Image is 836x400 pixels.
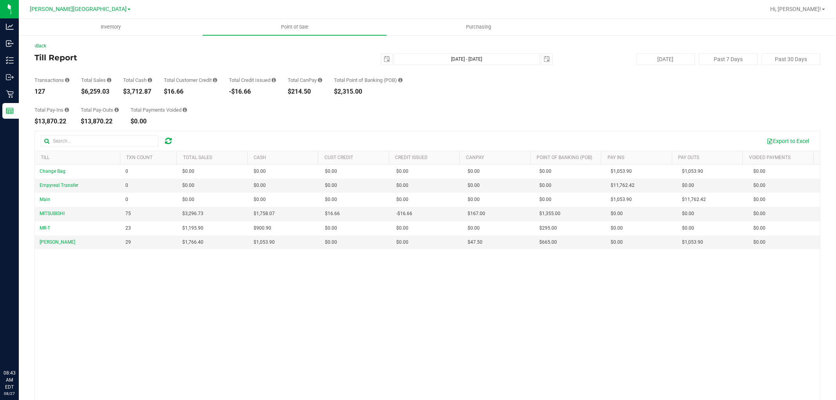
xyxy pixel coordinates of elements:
a: Purchasing [386,19,570,35]
i: Sum of all voided payment transaction amounts (excluding tips and transaction fees) within the da... [183,107,187,112]
a: Credit Issued [395,155,428,160]
span: $665.00 [539,239,557,246]
span: $16.66 [325,210,340,217]
span: $0.00 [325,168,337,175]
span: $0.00 [254,182,266,189]
div: $16.66 [164,89,217,95]
p: 08:43 AM EDT [4,369,15,391]
span: $11,762.42 [682,196,706,203]
span: $1,053.90 [682,168,703,175]
iframe: Resource center [8,337,31,361]
span: $0.00 [182,196,194,203]
span: $0.00 [325,239,337,246]
i: Sum of all cash pay-outs removed from tills within the date range. [114,107,119,112]
span: $1,758.07 [254,210,275,217]
a: Point of Banking (POB) [537,155,592,160]
inline-svg: Outbound [6,73,14,81]
span: select [381,54,392,65]
i: Sum of the successful, non-voided point-of-banking payment transaction amounts, both via payment ... [398,78,403,83]
span: $0.00 [325,196,337,203]
inline-svg: Inventory [6,56,14,64]
div: Total Point of Banking (POB) [334,78,403,83]
span: Hi, [PERSON_NAME]! [770,6,821,12]
input: Search... [41,135,158,147]
span: $0.00 [468,224,480,232]
span: 0 [125,168,128,175]
span: $0.00 [468,182,480,189]
span: $0.00 [396,182,408,189]
div: Total Sales [81,78,111,83]
div: Total Payments Voided [131,107,187,112]
span: $11,762.42 [611,182,635,189]
a: Cust Credit [325,155,353,160]
span: $900.90 [254,224,271,232]
i: Sum of all cash pay-ins added to tills within the date range. [65,107,69,112]
button: [DATE] [636,53,695,65]
span: Point of Sale [270,24,319,31]
button: Past 7 Days [699,53,758,65]
span: $0.00 [325,224,337,232]
span: $0.00 [396,196,408,203]
span: $1,766.40 [182,239,203,246]
span: $0.00 [682,224,694,232]
span: Empyreal Transfer [40,183,78,188]
span: $0.00 [396,239,408,246]
span: $3,296.73 [182,210,203,217]
span: MITSUBISHI [40,211,65,216]
a: Pay Ins [608,155,624,160]
span: Main [40,197,50,202]
a: Inventory [19,19,203,35]
span: $167.00 [468,210,485,217]
span: $1,053.90 [254,239,275,246]
span: $295.00 [539,224,557,232]
span: $0.00 [468,168,480,175]
span: $0.00 [254,168,266,175]
span: 0 [125,196,128,203]
div: $3,712.87 [123,89,152,95]
span: $1,053.90 [682,239,703,246]
span: Purchasing [455,24,502,31]
span: $0.00 [396,224,408,232]
span: $1,195.90 [182,224,203,232]
div: $2,315.00 [334,89,403,95]
inline-svg: Inbound [6,40,14,47]
span: -$16.66 [396,210,412,217]
h4: Till Report [34,53,296,62]
span: $0.00 [682,182,694,189]
span: 0 [125,182,128,189]
span: $0.00 [182,182,194,189]
span: $1,355.00 [539,210,560,217]
div: 127 [34,89,69,95]
p: 08/27 [4,391,15,396]
span: $0.00 [182,168,194,175]
span: $0.00 [753,168,765,175]
i: Sum of all successful, non-voided cash payment transaction amounts (excluding tips and transactio... [148,78,152,83]
span: Change Bag [40,168,65,174]
div: $214.50 [288,89,322,95]
i: Count of all successful payment transactions, possibly including voids, refunds, and cash-back fr... [65,78,69,83]
span: $0.00 [611,239,623,246]
iframe: Resource center unread badge [23,336,33,346]
div: Total Customer Credit [164,78,217,83]
inline-svg: Reports [6,107,14,115]
a: Cash [254,155,266,160]
span: 75 [125,210,131,217]
div: $13,870.22 [34,118,69,125]
span: $0.00 [753,210,765,217]
span: $0.00 [753,239,765,246]
span: Inventory [90,24,131,31]
span: [PERSON_NAME] [40,239,75,245]
span: select [541,54,552,65]
div: Total Credit Issued [229,78,276,83]
span: $0.00 [396,168,408,175]
span: $0.00 [682,210,694,217]
div: $0.00 [131,118,187,125]
div: Total Cash [123,78,152,83]
a: Voided Payments [749,155,791,160]
span: $0.00 [254,196,266,203]
span: $0.00 [753,224,765,232]
span: [PERSON_NAME][GEOGRAPHIC_DATA] [30,6,127,13]
i: Sum of all successful, non-voided payment transaction amounts using account credit as the payment... [213,78,217,83]
inline-svg: Analytics [6,23,14,31]
div: Total Pay-Ins [34,107,69,112]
